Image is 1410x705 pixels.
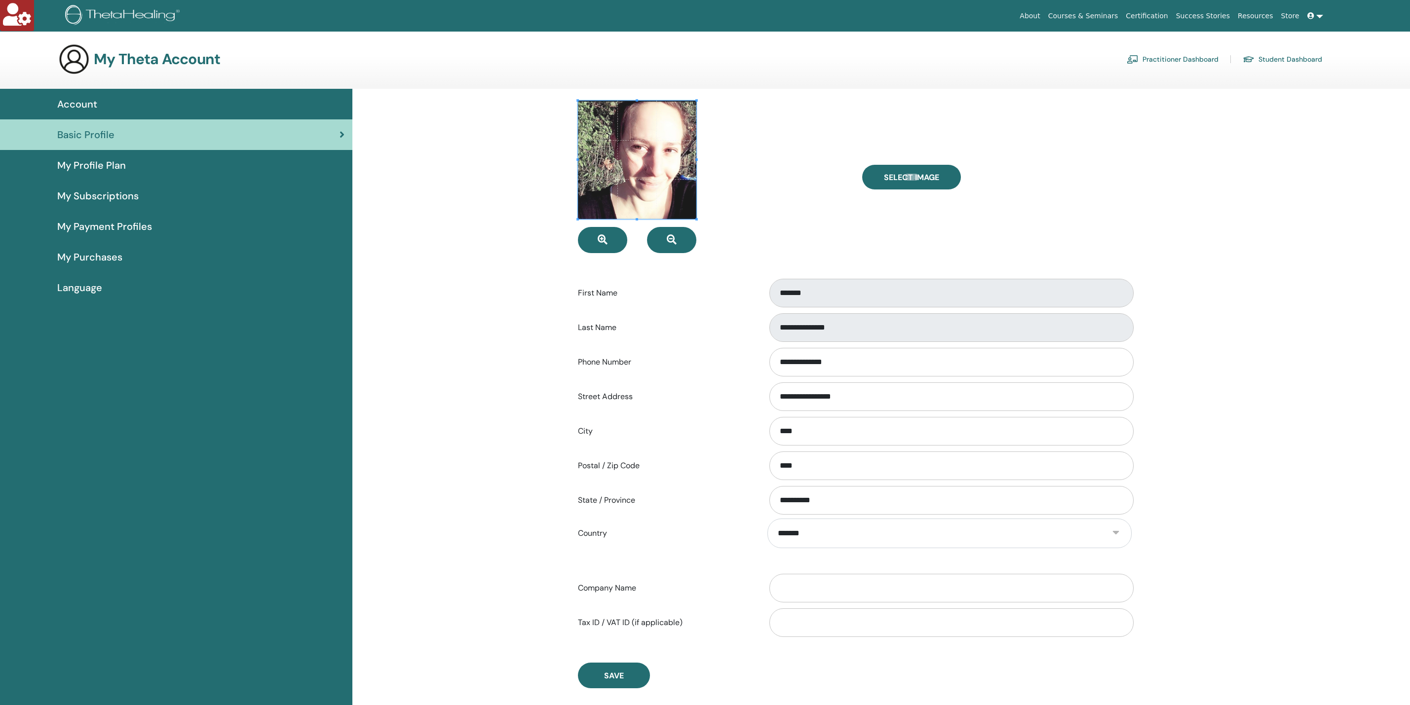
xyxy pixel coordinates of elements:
[571,318,760,337] label: Last Name
[57,188,139,203] span: My Subscriptions
[571,353,760,371] label: Phone Number
[1016,7,1044,25] a: About
[1243,51,1322,67] a: Student Dashboard
[571,422,760,441] label: City
[571,387,760,406] label: Street Address
[65,5,183,27] img: logo.png
[571,491,760,510] label: State / Province
[57,219,152,234] span: My Payment Profiles
[571,524,760,543] label: Country
[94,50,220,68] h3: My Theta Account
[571,613,760,632] label: Tax ID / VAT ID (if applicable)
[571,284,760,302] label: First Name
[57,127,114,142] span: Basic Profile
[1234,7,1277,25] a: Resources
[571,456,760,475] label: Postal / Zip Code
[57,158,126,173] span: My Profile Plan
[578,663,650,688] button: Save
[1044,7,1122,25] a: Courses & Seminars
[571,579,760,597] label: Company Name
[1172,7,1234,25] a: Success Stories
[604,670,624,681] span: Save
[58,43,90,75] img: generic-user-icon.jpg
[1122,7,1172,25] a: Certification
[1127,51,1219,67] a: Practitioner Dashboard
[57,280,102,295] span: Language
[1243,55,1255,64] img: graduation-cap.svg
[57,97,97,111] span: Account
[905,174,918,181] input: Select Image
[1277,7,1303,25] a: Store
[884,172,939,183] span: Select Image
[57,250,122,264] span: My Purchases
[1127,55,1139,64] img: chalkboard-teacher.svg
